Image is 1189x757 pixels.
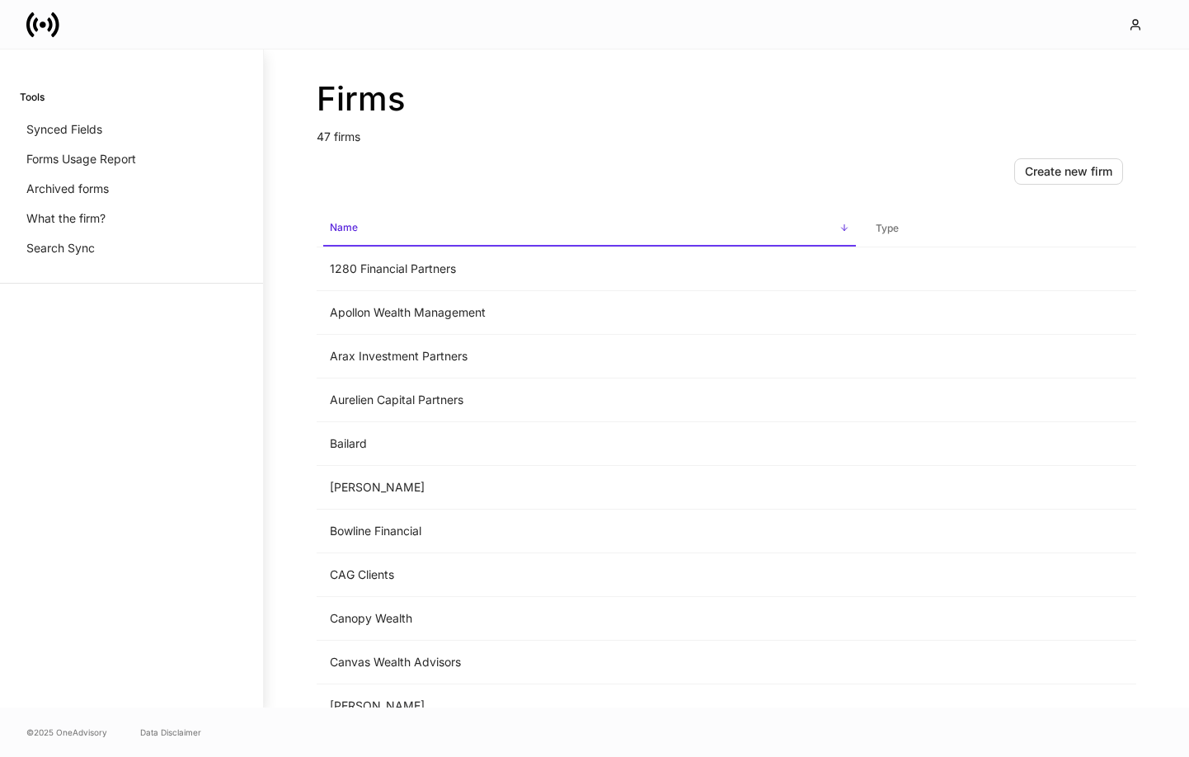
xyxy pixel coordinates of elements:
[317,597,862,641] td: Canopy Wealth
[317,641,862,684] td: Canvas Wealth Advisors
[140,726,201,739] a: Data Disclaimer
[876,220,899,236] h6: Type
[26,181,109,197] p: Archived forms
[869,212,1130,246] span: Type
[20,233,243,263] a: Search Sync
[317,335,862,378] td: Arax Investment Partners
[26,121,102,138] p: Synced Fields
[317,291,862,335] td: Apollon Wealth Management
[20,144,243,174] a: Forms Usage Report
[20,89,45,105] h6: Tools
[317,684,862,728] td: [PERSON_NAME]
[317,422,862,466] td: Bailard
[20,204,243,233] a: What the firm?
[26,726,107,739] span: © 2025 OneAdvisory
[1025,163,1112,180] div: Create new firm
[26,240,95,256] p: Search Sync
[317,553,862,597] td: CAG Clients
[20,115,243,144] a: Synced Fields
[323,211,856,247] span: Name
[1014,158,1123,185] button: Create new firm
[20,174,243,204] a: Archived forms
[317,119,1136,145] p: 47 firms
[330,219,358,235] h6: Name
[26,210,106,227] p: What the firm?
[317,378,862,422] td: Aurelien Capital Partners
[26,151,136,167] p: Forms Usage Report
[317,510,862,553] td: Bowline Financial
[317,79,1136,119] h2: Firms
[317,247,862,291] td: 1280 Financial Partners
[317,466,862,510] td: [PERSON_NAME]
